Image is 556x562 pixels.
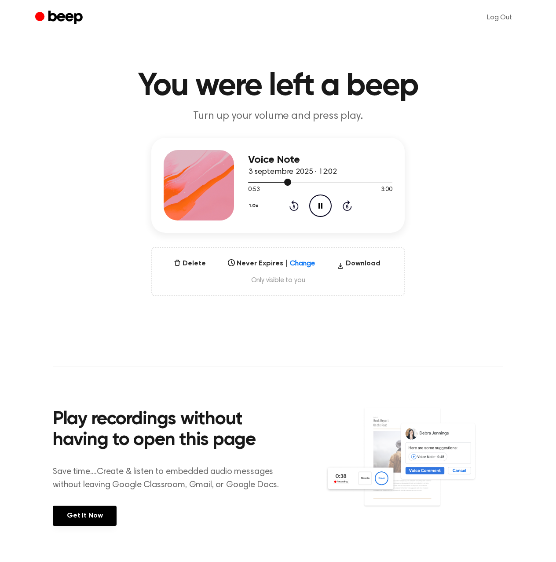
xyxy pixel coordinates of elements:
[381,185,392,195] span: 3:00
[333,258,384,272] button: Download
[35,9,85,26] a: Beep
[53,506,117,526] a: Get It Now
[170,258,209,269] button: Delete
[248,168,337,176] span: 3 septembre 2025 · 12:02
[248,198,262,213] button: 1.0x
[325,407,503,525] img: Voice Comments on Docs and Recording Widget
[248,185,260,195] span: 0:53
[53,70,503,102] h1: You were left a beep
[248,154,392,166] h3: Voice Note
[53,465,290,492] p: Save time....Create & listen to embedded audio messages without leaving Google Classroom, Gmail, ...
[163,276,393,285] span: Only visible to you
[478,7,521,28] a: Log Out
[109,109,447,124] p: Turn up your volume and press play.
[53,409,290,451] h2: Play recordings without having to open this page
